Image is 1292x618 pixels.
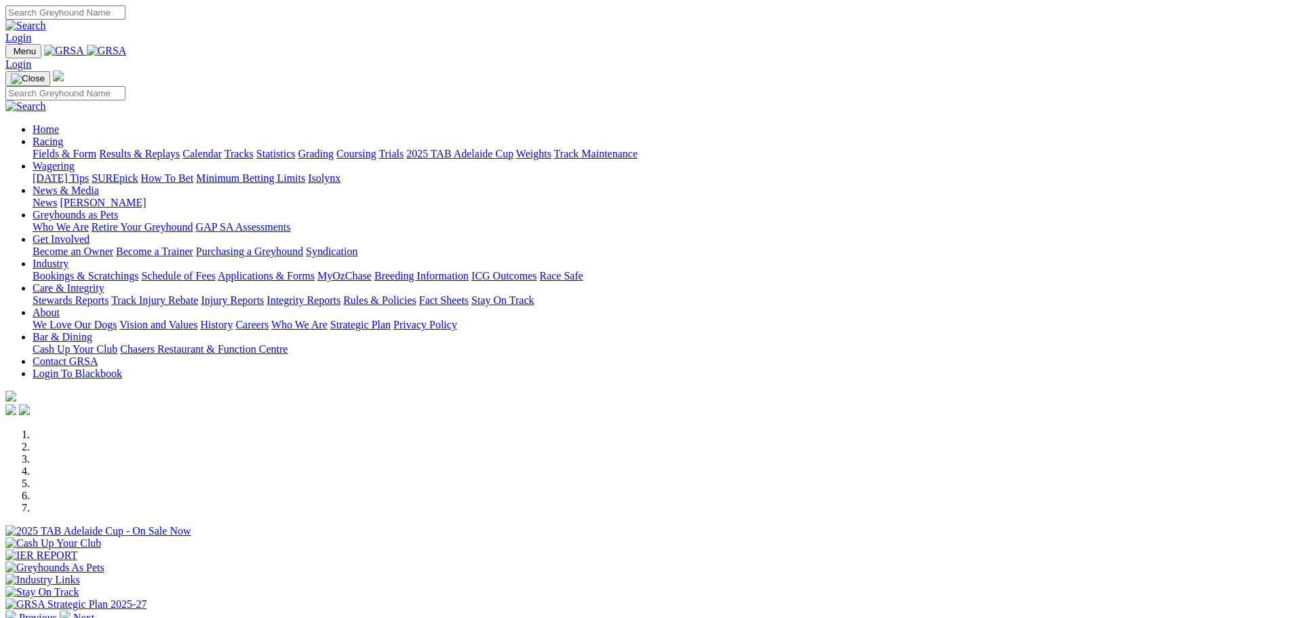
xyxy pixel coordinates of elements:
a: Privacy Policy [393,319,457,330]
a: Wagering [33,160,75,172]
a: Minimum Betting Limits [196,172,305,184]
a: Calendar [182,148,222,159]
a: Login [5,58,31,70]
img: Search [5,20,46,32]
a: Integrity Reports [267,294,340,306]
button: Toggle navigation [5,71,50,86]
a: Purchasing a Greyhound [196,246,303,257]
a: Syndication [306,246,357,257]
input: Search [5,86,125,100]
a: Cash Up Your Club [33,343,117,355]
a: Get Involved [33,233,90,245]
img: Search [5,100,46,113]
a: SUREpick [92,172,138,184]
a: GAP SA Assessments [196,221,291,233]
button: Toggle navigation [5,44,41,58]
img: Cash Up Your Club [5,537,101,549]
img: Stay On Track [5,586,79,598]
a: News [33,197,57,208]
img: GRSA [87,45,127,57]
a: Breeding Information [374,270,469,282]
a: Become a Trainer [116,246,193,257]
a: Fields & Form [33,148,96,159]
span: Menu [14,46,36,56]
img: facebook.svg [5,404,16,415]
a: Strategic Plan [330,319,391,330]
a: Results & Replays [99,148,180,159]
a: We Love Our Dogs [33,319,117,330]
div: Get Involved [33,246,1287,258]
img: Close [11,73,45,84]
a: Track Maintenance [554,148,638,159]
a: Rules & Policies [343,294,416,306]
a: Who We Are [33,221,89,233]
a: Who We Are [271,319,328,330]
a: Greyhounds as Pets [33,209,118,220]
a: Trials [378,148,404,159]
a: About [33,307,60,318]
a: Injury Reports [201,294,264,306]
a: Industry [33,258,68,269]
a: Become an Owner [33,246,113,257]
a: [PERSON_NAME] [60,197,146,208]
img: twitter.svg [19,404,30,415]
a: ICG Outcomes [471,270,536,282]
img: Greyhounds As Pets [5,562,104,574]
a: Track Injury Rebate [111,294,198,306]
a: News & Media [33,185,99,196]
div: Racing [33,148,1287,160]
a: Contact GRSA [33,355,98,367]
a: Statistics [256,148,296,159]
div: Greyhounds as Pets [33,221,1287,233]
img: Industry Links [5,574,80,586]
a: Careers [235,319,269,330]
img: 2025 TAB Adelaide Cup - On Sale Now [5,525,191,537]
input: Search [5,5,125,20]
a: Applications & Forms [218,270,315,282]
a: Schedule of Fees [141,270,215,282]
a: Login To Blackbook [33,368,122,379]
a: Care & Integrity [33,282,104,294]
a: Isolynx [308,172,340,184]
a: Login [5,32,31,43]
a: Fact Sheets [419,294,469,306]
a: MyOzChase [317,270,372,282]
a: Retire Your Greyhound [92,221,193,233]
a: Grading [298,148,334,159]
a: Racing [33,136,63,147]
img: logo-grsa-white.png [53,71,64,81]
a: Chasers Restaurant & Function Centre [120,343,288,355]
a: Stewards Reports [33,294,109,306]
div: Care & Integrity [33,294,1287,307]
a: History [200,319,233,330]
a: Coursing [336,148,376,159]
img: IER REPORT [5,549,77,562]
a: Bar & Dining [33,331,92,343]
img: GRSA Strategic Plan 2025-27 [5,598,146,611]
a: How To Bet [141,172,194,184]
a: Home [33,123,59,135]
div: Industry [33,270,1287,282]
a: Race Safe [539,270,583,282]
a: Stay On Track [471,294,534,306]
a: Vision and Values [119,319,197,330]
div: Bar & Dining [33,343,1287,355]
div: News & Media [33,197,1287,209]
img: logo-grsa-white.png [5,391,16,402]
a: Weights [516,148,551,159]
img: GRSA [44,45,84,57]
div: Wagering [33,172,1287,185]
a: Bookings & Scratchings [33,270,138,282]
a: [DATE] Tips [33,172,89,184]
a: 2025 TAB Adelaide Cup [406,148,513,159]
a: Tracks [224,148,254,159]
div: About [33,319,1287,331]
